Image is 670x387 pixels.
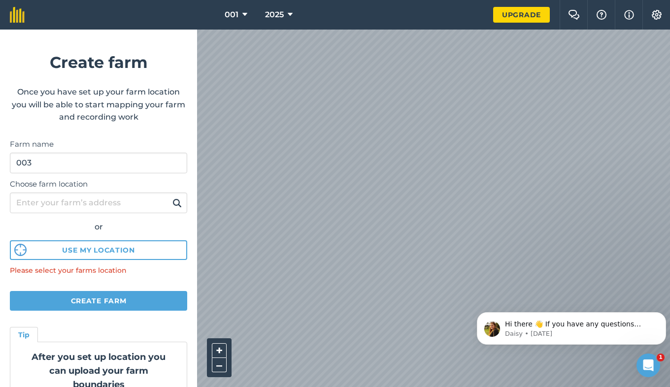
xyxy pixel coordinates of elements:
iframe: Intercom notifications message [473,291,670,360]
input: Enter your farm’s address [10,193,187,213]
iframe: Intercom live chat [636,354,660,377]
label: Farm name [10,138,187,150]
h4: Tip [18,329,30,340]
a: Upgrade [493,7,550,23]
div: or [10,221,187,233]
img: A question mark icon [596,10,607,20]
span: 2025 [265,9,284,21]
img: fieldmargin Logo [10,7,25,23]
div: Please select your farms location [10,265,187,276]
img: svg+xml;base64,PHN2ZyB4bWxucz0iaHR0cDovL3d3dy53My5vcmcvMjAwMC9zdmciIHdpZHRoPSIxNyIgaGVpZ2h0PSIxNy... [624,9,634,21]
img: svg%3e [14,244,27,256]
img: A cog icon [651,10,663,20]
img: Two speech bubbles overlapping with the left bubble in the forefront [568,10,580,20]
input: Farm name [10,153,187,173]
button: Use my location [10,240,187,260]
button: – [212,358,227,372]
button: + [212,343,227,358]
p: Once you have set up your farm location you will be able to start mapping your farm and recording... [10,86,187,124]
button: Create farm [10,291,187,311]
label: Choose farm location [10,178,187,190]
h1: Create farm [10,50,187,75]
span: 1 [657,354,665,361]
span: 001 [225,9,238,21]
img: svg+xml;base64,PHN2ZyB4bWxucz0iaHR0cDovL3d3dy53My5vcmcvMjAwMC9zdmciIHdpZHRoPSIxOSIgaGVpZ2h0PSIyNC... [172,197,182,209]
